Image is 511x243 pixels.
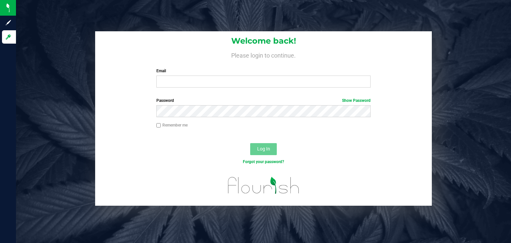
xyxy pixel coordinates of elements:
label: Email [156,68,371,74]
inline-svg: Log in [5,34,12,40]
img: flourish_logo.svg [222,172,306,199]
inline-svg: Sign up [5,19,12,26]
span: Password [156,98,174,103]
button: Log In [250,143,277,155]
a: Forgot your password? [243,159,284,164]
input: Remember me [156,123,161,128]
label: Remember me [156,122,188,128]
h4: Please login to continue. [95,51,432,59]
h1: Welcome back! [95,37,432,45]
a: Show Password [342,98,371,103]
span: Log In [257,146,270,151]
